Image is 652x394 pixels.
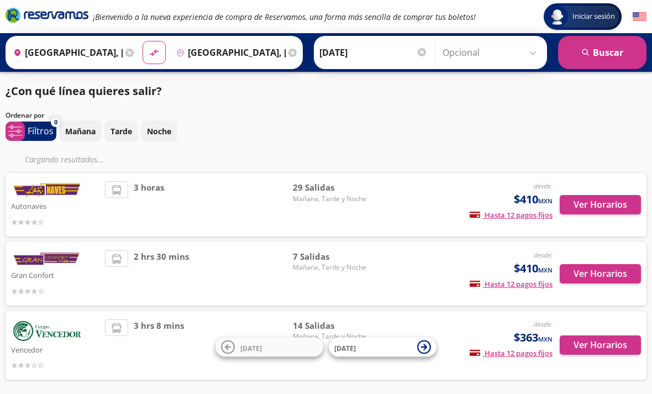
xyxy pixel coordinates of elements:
span: $410 [514,191,553,208]
p: Noche [147,125,171,137]
button: Ver Horarios [560,335,641,355]
input: Elegir Fecha [319,39,428,66]
input: Opcional [443,39,541,66]
small: MXN [538,266,553,274]
span: 3 hrs 8 mins [134,319,184,371]
span: Mañana, Tarde y Noche [293,194,370,204]
button: Tarde [104,120,138,142]
span: 7 Salidas [293,250,370,263]
p: Autonaves [11,199,99,212]
button: Ver Horarios [560,195,641,214]
button: Ver Horarios [560,264,641,283]
span: Iniciar sesión [568,11,619,22]
p: ¿Con qué línea quieres salir? [6,83,162,99]
span: Mañana, Tarde y Noche [293,332,370,342]
p: Ordenar por [6,111,44,120]
button: Noche [141,120,177,142]
span: 14 Salidas [293,319,370,332]
p: Tarde [111,125,132,137]
span: 0 [54,118,57,127]
em: desde: [534,181,553,191]
em: desde: [534,319,553,329]
i: Brand Logo [6,7,88,23]
span: 2 hrs 30 mins [134,250,189,297]
button: 0Filtros [6,122,56,141]
span: Hasta 12 pagos fijos [470,279,553,289]
span: 29 Salidas [293,181,370,194]
button: [DATE] [329,338,437,357]
span: [DATE] [334,343,356,353]
span: [DATE] [240,343,262,353]
span: Mañana, Tarde y Noche [293,262,370,272]
span: Hasta 12 pagos fijos [470,348,553,358]
img: Vencedor [11,319,83,343]
span: Hasta 12 pagos fijos [470,210,553,220]
p: Mañana [65,125,96,137]
span: $410 [514,260,553,277]
small: MXN [538,197,553,205]
p: Gran Confort [11,268,99,281]
em: ¡Bienvenido a la nueva experiencia de compra de Reservamos, una forma más sencilla de comprar tus... [93,12,476,22]
em: Cargando resultados ... [25,154,104,165]
p: Filtros [28,124,54,138]
a: Brand Logo [6,7,88,27]
input: Buscar Origen [9,39,123,66]
button: Buscar [558,36,646,69]
input: Buscar Destino [172,39,286,66]
span: $363 [514,329,553,346]
button: [DATE] [215,338,323,357]
button: English [633,10,646,24]
img: Gran Confort [11,250,83,268]
button: Mañana [59,120,102,142]
em: desde: [534,250,553,260]
span: 3 horas [134,181,164,228]
p: Vencedor [11,343,99,356]
small: MXN [538,335,553,343]
img: Autonaves [11,181,83,199]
